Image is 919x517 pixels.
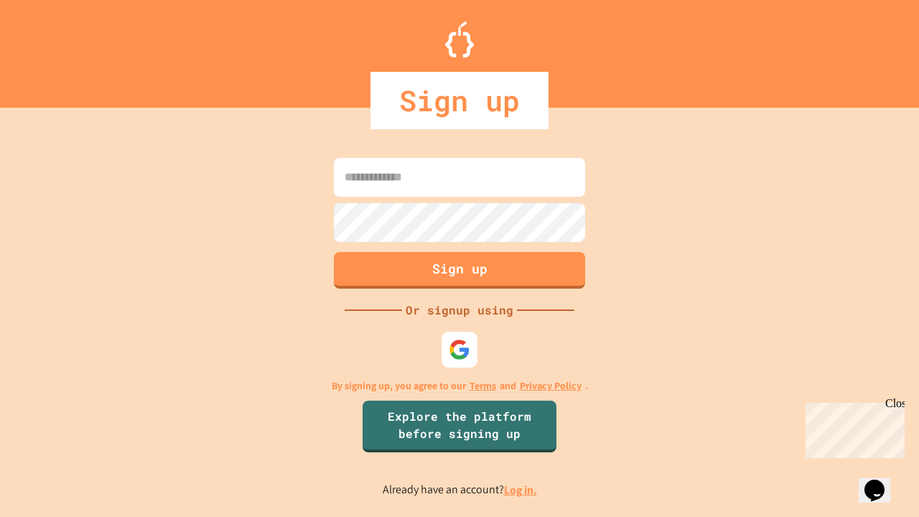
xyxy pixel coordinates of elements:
[449,339,470,360] img: google-icon.svg
[334,252,585,289] button: Sign up
[370,72,549,129] div: Sign up
[470,378,496,393] a: Terms
[445,22,474,57] img: Logo.svg
[402,302,517,319] div: Or signup using
[504,483,537,498] a: Log in.
[383,481,537,499] p: Already have an account?
[6,6,99,91] div: Chat with us now!Close
[520,378,582,393] a: Privacy Policy
[363,401,556,452] a: Explore the platform before signing up
[859,460,905,503] iframe: chat widget
[332,378,588,393] p: By signing up, you agree to our and .
[800,397,905,458] iframe: chat widget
